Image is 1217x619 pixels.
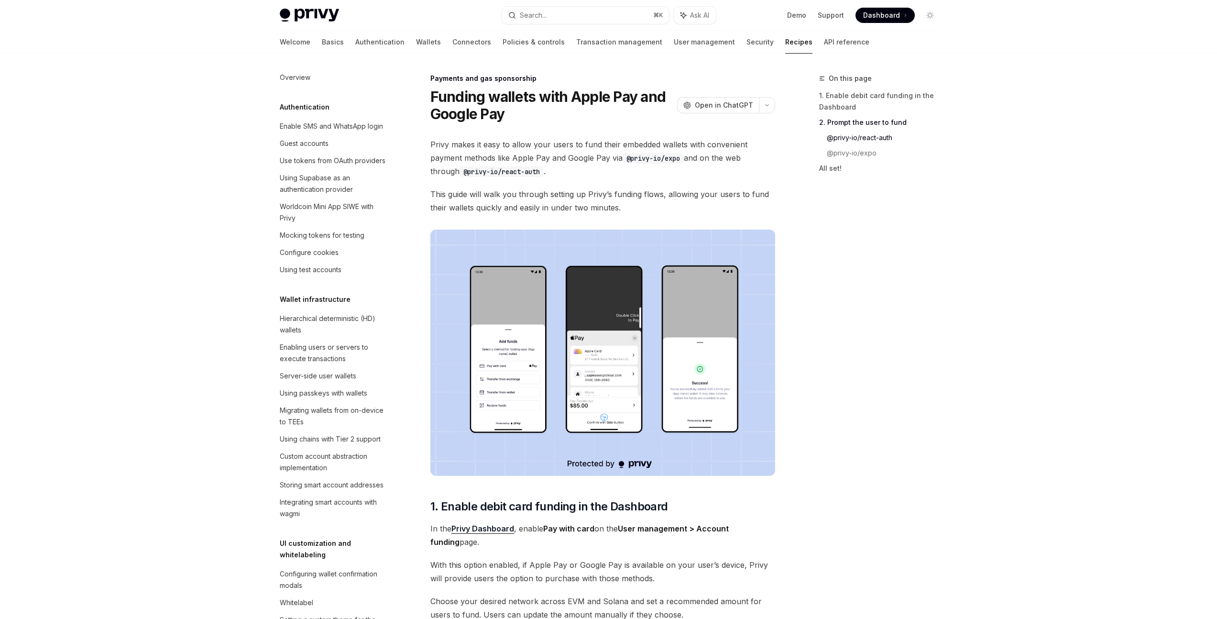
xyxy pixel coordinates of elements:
a: User management [674,31,735,54]
code: @privy-io/expo [623,153,684,164]
div: Integrating smart accounts with wagmi [280,497,389,520]
span: Privy makes it easy to allow your users to fund their embedded wallets with convenient payment me... [430,138,775,178]
a: Storing smart account addresses [272,476,395,494]
a: Hierarchical deterministic (HD) wallets [272,310,395,339]
h5: Authentication [280,101,329,113]
span: On this page [829,73,872,84]
div: Whitelabel [280,597,313,608]
a: Enabling users or servers to execute transactions [272,339,395,367]
div: Hierarchical deterministic (HD) wallets [280,313,389,336]
div: Use tokens from OAuth providers [280,155,385,166]
div: Using test accounts [280,264,341,276]
code: @privy-io/react-auth [460,166,544,177]
a: Configure cookies [272,244,395,261]
a: API reference [824,31,869,54]
a: Whitelabel [272,594,395,611]
span: Dashboard [863,11,900,20]
a: Recipes [785,31,812,54]
div: Using passkeys with wallets [280,387,367,399]
span: 1. Enable debit card funding in the Dashboard [430,499,668,514]
div: Worldcoin Mini App SIWE with Privy [280,201,389,224]
h5: UI customization and whitelabeling [280,538,395,561]
span: Ask AI [690,11,709,20]
a: Dashboard [855,8,915,23]
a: Wallets [416,31,441,54]
a: Support [818,11,844,20]
a: @privy-io/expo [827,145,945,161]
button: Ask AI [674,7,716,24]
a: Basics [322,31,344,54]
a: Using Supabase as an authentication provider [272,169,395,198]
a: Using passkeys with wallets [272,385,395,402]
img: card-based-funding [430,230,775,476]
a: All set! [819,161,945,176]
h1: Funding wallets with Apple Pay and Google Pay [430,88,673,122]
span: Open in ChatGPT [695,100,753,110]
a: Configuring wallet confirmation modals [272,565,395,594]
a: Migrating wallets from on-device to TEEs [272,402,395,431]
a: Connectors [452,31,491,54]
div: Mocking tokens for testing [280,230,364,241]
a: 2. Prompt the user to fund [819,115,945,130]
div: Enable SMS and WhatsApp login [280,121,383,132]
button: Toggle dark mode [922,8,938,23]
a: Using chains with Tier 2 support [272,431,395,448]
div: Server-side user wallets [280,370,356,382]
a: Server-side user wallets [272,367,395,385]
a: Demo [787,11,806,20]
a: Authentication [355,31,405,54]
a: Using test accounts [272,261,395,278]
div: Payments and gas sponsorship [430,74,775,83]
div: Custom account abstraction implementation [280,451,389,474]
a: Worldcoin Mini App SIWE with Privy [272,198,395,227]
a: Mocking tokens for testing [272,227,395,244]
div: Using Supabase as an authentication provider [280,172,389,195]
img: light logo [280,9,339,22]
h5: Wallet infrastructure [280,294,351,305]
a: Custom account abstraction implementation [272,448,395,476]
button: Open in ChatGPT [677,97,759,113]
div: Configuring wallet confirmation modals [280,568,389,591]
a: Policies & controls [503,31,565,54]
div: Enabling users or servers to execute transactions [280,342,389,365]
div: Storing smart account addresses [280,479,384,491]
div: Using chains with Tier 2 support [280,433,381,445]
a: Use tokens from OAuth providers [272,152,395,169]
a: Overview [272,69,395,86]
a: Integrating smart accounts with wagmi [272,494,395,522]
strong: Pay with card [543,524,594,533]
a: @privy-io/react-auth [827,130,945,145]
span: ⌘ K [653,11,663,19]
a: Privy Dashboard [451,524,514,534]
a: Guest accounts [272,135,395,152]
a: Transaction management [576,31,662,54]
div: Overview [280,72,310,83]
div: Guest accounts [280,138,329,149]
span: With this option enabled, if Apple Pay or Google Pay is available on your user’s device, Privy wi... [430,558,775,585]
div: Search... [520,10,547,21]
div: Migrating wallets from on-device to TEEs [280,405,389,428]
span: In the , enable on the page. [430,522,775,549]
button: Search...⌘K [502,7,669,24]
a: Enable SMS and WhatsApp login [272,118,395,135]
a: Welcome [280,31,310,54]
a: Security [746,31,774,54]
a: 1. Enable debit card funding in the Dashboard [819,88,945,115]
span: This guide will walk you through setting up Privy’s funding flows, allowing your users to fund th... [430,188,775,214]
div: Configure cookies [280,247,339,258]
